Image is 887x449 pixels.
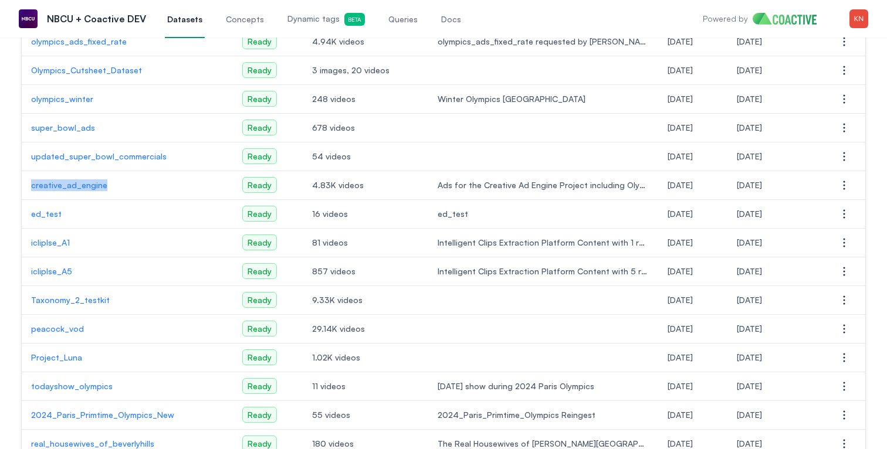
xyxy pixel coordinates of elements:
[438,380,649,392] span: [DATE] show during 2024 Paris Olympics
[737,36,762,46] span: Thursday, May 29, 2025 at 9:13:28 PM PDT
[312,323,419,335] span: 29.14K videos
[242,62,277,78] span: Ready
[312,409,419,421] span: 55 videos
[438,208,649,220] span: ed_test
[668,438,693,448] span: Wednesday, November 27, 2024 at 10:33:28 PM PST
[737,151,762,161] span: Wednesday, April 2, 2025 at 5:40:59 PM PDT
[31,36,224,47] a: olympics_ads_fixed_rate
[31,266,224,277] a: icliplse_A5
[737,352,762,362] span: Friday, January 17, 2025 at 4:37:49 AM PST
[737,180,762,190] span: Wednesday, July 30, 2025 at 4:04:08 PM PDT
[242,206,277,222] span: Ready
[31,409,224,421] a: 2024_Paris_Primtime_Olympics_New
[849,9,868,28] img: Menu for the logged in user
[438,266,649,277] span: Intelligent Clips Extraction Platform Content with 5 reality TV shows
[438,179,649,191] span: Ads for the Creative Ad Engine Project including Olympics, Super Bowl, Engagement and NBA
[31,294,224,306] a: Taxonomy_2_testkit
[312,266,419,277] span: 857 videos
[312,237,419,249] span: 81 videos
[737,123,762,132] span: Wednesday, April 2, 2025 at 6:00:57 PM PDT
[242,378,277,394] span: Ready
[242,292,277,308] span: Ready
[312,151,419,162] span: 54 videos
[31,208,224,220] a: ed_test
[737,438,762,448] span: Thursday, December 19, 2024 at 9:22:52 PM PST
[668,266,693,276] span: Friday, March 14, 2025 at 6:45:45 PM PDT
[737,324,762,334] span: Monday, August 11, 2025 at 4:52:29 PM PDT
[287,13,365,26] span: Dynamic tags
[242,349,277,365] span: Ready
[312,179,419,191] span: 4.83K videos
[668,180,693,190] span: Thursday, March 27, 2025 at 1:09:11 PM PDT
[31,237,224,249] a: icliplse_A1
[242,120,277,135] span: Ready
[226,13,264,25] span: Concepts
[668,151,693,161] span: Wednesday, April 2, 2025 at 5:37:46 PM PDT
[242,177,277,193] span: Ready
[242,33,277,49] span: Ready
[668,94,693,104] span: Wednesday, April 2, 2025 at 7:59:12 PM PDT
[31,352,224,363] a: Project_Luna
[737,381,762,391] span: Thursday, December 19, 2024 at 8:47:15 AM PST
[737,209,762,219] span: Wednesday, July 16, 2025 at 8:28:23 PM PDT
[312,380,419,392] span: 11 videos
[167,13,202,25] span: Datasets
[668,209,693,219] span: Thursday, March 20, 2025 at 7:32:46 PM PDT
[242,148,277,164] span: Ready
[737,266,762,276] span: Wednesday, March 19, 2025 at 10:22:08 PM PDT
[312,64,419,76] span: 3 images, 20 videos
[242,407,277,423] span: Ready
[388,13,418,25] span: Queries
[668,352,693,362] span: Wednesday, January 8, 2025 at 11:51:25 PM PST
[737,410,762,420] span: Wednesday, December 11, 2024 at 6:28:33 PM PST
[312,36,419,47] span: 4.94K videos
[31,64,224,76] a: Olympics_Cutsheet_Dataset
[438,237,649,249] span: Intelligent Clips Extraction Platform Content with 1 reality TV show
[753,13,826,25] img: Home
[312,208,419,220] span: 16 videos
[344,13,365,26] span: Beta
[668,36,693,46] span: Wednesday, May 28, 2025 at 10:16:08 PM PDT
[19,9,38,28] img: NBCU + Coactive DEV
[31,179,224,191] a: creative_ad_engine
[668,410,693,420] span: Tuesday, December 10, 2024 at 2:06:59 AM PST
[668,295,693,305] span: Thursday, February 20, 2025 at 3:22:40 PM PST
[668,324,693,334] span: Wednesday, January 22, 2025 at 12:14:28 AM PST
[31,323,224,335] a: peacock_vod
[668,237,693,247] span: Monday, March 17, 2025 at 7:27:30 AM PDT
[31,93,224,105] a: olympics_winter
[737,295,762,305] span: Monday, March 17, 2025 at 8:52:36 PM PDT
[438,409,649,421] span: 2024_Paris_Primtime_Olympics Reingest
[31,122,224,134] a: super_bowl_ads
[668,65,693,75] span: Friday, April 25, 2025 at 5:01:02 PM PDT
[47,12,146,26] p: NBCU + Coactive DEV
[31,380,224,392] a: todayshow_olympics
[31,151,224,162] a: updated_super_bowl_commercials
[737,237,762,247] span: Monday, March 17, 2025 at 2:23:49 PM PDT
[703,13,748,25] p: Powered by
[737,65,762,75] span: Friday, April 25, 2025 at 5:04:35 PM PDT
[312,352,419,363] span: 1.02K videos
[312,294,419,306] span: 9.33K videos
[737,94,762,104] span: Friday, April 4, 2025 at 7:00:32 PM PDT
[438,36,649,47] span: olympics_ads_fixed_rate requested by [PERSON_NAME]
[242,321,277,336] span: Ready
[438,93,649,105] span: Winter Olympics [GEOGRAPHIC_DATA]
[242,263,277,279] span: Ready
[312,93,419,105] span: 248 videos
[242,234,277,250] span: Ready
[668,381,693,391] span: Tuesday, December 17, 2024 at 9:15:39 PM PST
